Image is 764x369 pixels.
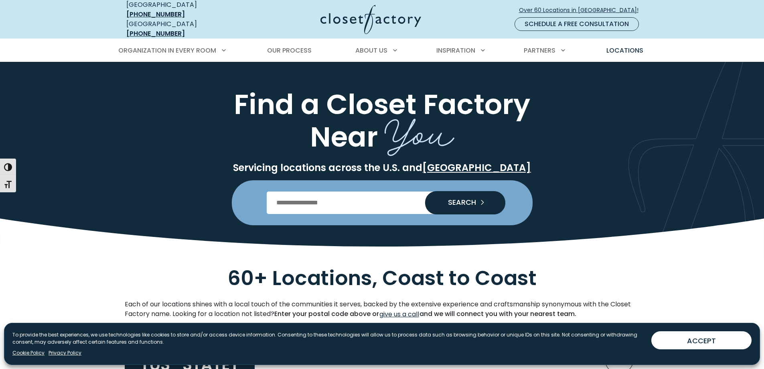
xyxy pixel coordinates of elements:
[267,46,312,55] span: Our Process
[310,117,378,156] span: Near
[234,85,530,124] span: Find a Closet Factory
[228,264,537,292] span: 60+ Locations, Coast to Coast
[49,349,81,357] a: Privacy Policy
[519,3,645,17] a: Over 60 Locations in [GEOGRAPHIC_DATA]!
[515,17,639,31] a: Schedule a Free Consultation
[519,6,645,14] span: Over 60 Locations in [GEOGRAPHIC_DATA]!
[442,199,476,206] span: SEARCH
[355,46,387,55] span: About Us
[125,300,640,320] p: Each of our locations shines with a local touch of the communities it serves, backed by the exten...
[436,46,475,55] span: Inspiration
[274,309,576,318] strong: Enter your postal code above or and we will connect you with your nearest team.
[126,29,185,38] a: [PHONE_NUMBER]
[320,5,421,34] img: Closet Factory Logo
[126,10,185,19] a: [PHONE_NUMBER]
[422,161,531,174] a: [GEOGRAPHIC_DATA]
[425,191,505,214] button: Search our Nationwide Locations
[12,349,45,357] a: Cookie Policy
[651,331,752,349] button: ACCEPT
[606,46,643,55] span: Locations
[125,162,640,174] p: Servicing locations across the U.S. and
[12,331,645,346] p: To provide the best experiences, we use technologies like cookies to store and/or access device i...
[385,100,454,159] span: You
[524,46,555,55] span: Partners
[379,309,419,320] a: give us a call
[267,192,497,214] input: Enter Postal Code
[113,39,652,62] nav: Primary Menu
[126,19,243,39] div: [GEOGRAPHIC_DATA]
[118,46,216,55] span: Organization in Every Room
